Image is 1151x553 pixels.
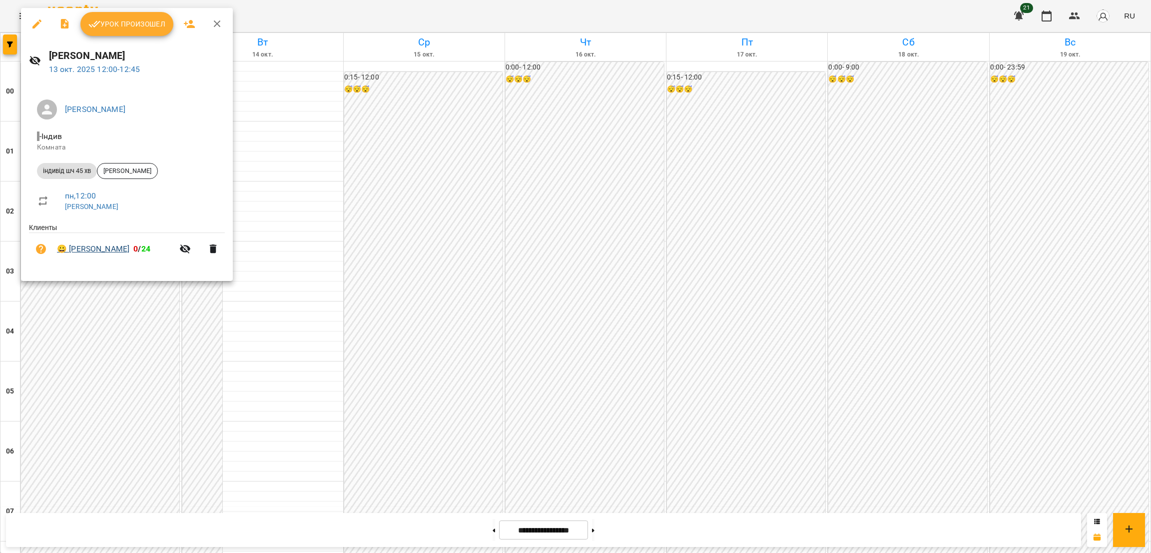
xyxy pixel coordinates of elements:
[29,222,225,269] ul: Клиенты
[133,244,150,253] b: /
[133,244,138,253] span: 0
[37,166,97,175] span: індивід шч 45 хв
[37,131,64,141] span: - Індив
[49,64,140,74] a: 13 окт. 2025 12:00-12:45
[37,142,217,152] p: Комната
[49,48,225,63] h6: [PERSON_NAME]
[65,202,118,210] a: [PERSON_NAME]
[80,12,173,36] button: Урок произошел
[141,244,150,253] span: 24
[57,243,129,255] a: 😀 [PERSON_NAME]
[97,166,157,175] span: [PERSON_NAME]
[88,18,165,30] span: Урок произошел
[97,163,158,179] div: [PERSON_NAME]
[29,237,53,261] button: Визит пока не оплачен. Добавить оплату?
[65,191,96,200] a: пн , 12:00
[65,104,125,114] a: [PERSON_NAME]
